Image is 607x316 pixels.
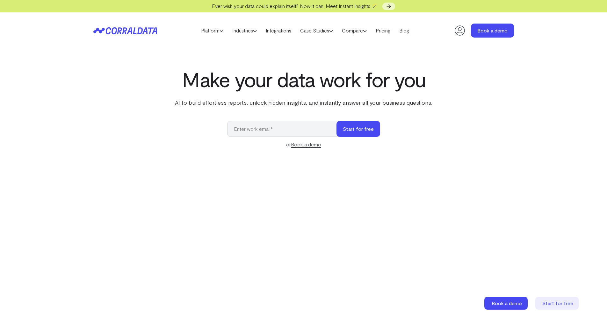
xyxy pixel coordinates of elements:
[336,121,380,137] button: Start for free
[291,141,321,148] a: Book a demo
[492,300,522,306] span: Book a demo
[371,26,395,35] a: Pricing
[337,26,371,35] a: Compare
[212,3,378,9] span: Ever wish your data could explain itself? Now it can. Meet Instant Insights 🪄
[227,141,380,148] div: or
[471,24,514,38] a: Book a demo
[228,26,261,35] a: Industries
[296,26,337,35] a: Case Studies
[261,26,296,35] a: Integrations
[227,121,343,137] input: Enter work email*
[174,68,434,91] h1: Make your data work for you
[542,300,573,306] span: Start for free
[197,26,228,35] a: Platform
[484,297,529,310] a: Book a demo
[395,26,414,35] a: Blog
[174,98,434,107] p: AI to build effortless reports, unlock hidden insights, and instantly answer all your business qu...
[535,297,580,310] a: Start for free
